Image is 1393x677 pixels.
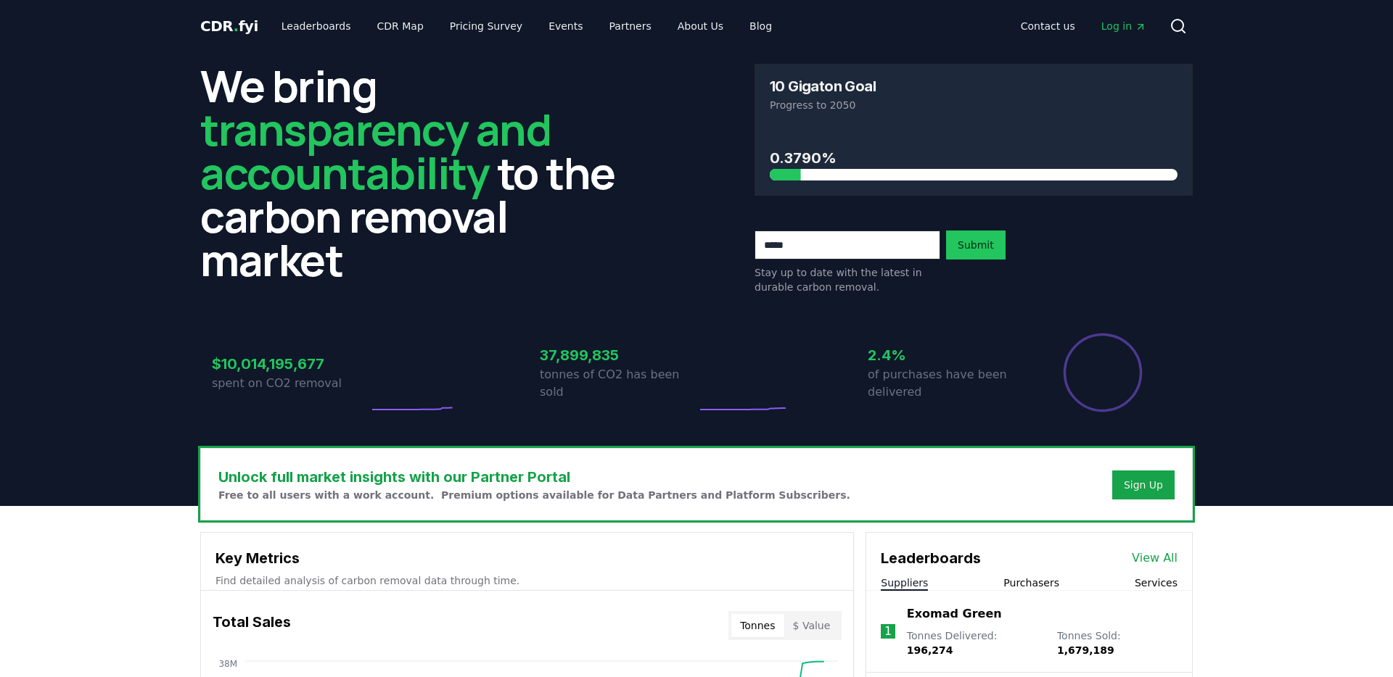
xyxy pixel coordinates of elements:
[218,488,850,502] p: Free to all users with a work account. Premium options available for Data Partners and Platform S...
[1057,644,1114,656] span: 1,679,189
[1135,576,1178,590] button: Services
[540,344,696,366] h3: 37,899,835
[907,605,1002,623] a: Exomad Green
[884,623,892,640] p: 1
[200,64,638,281] h2: We bring to the carbon removal market
[755,265,940,294] p: Stay up to date with the latest in durable carbon removal.
[770,79,876,94] h3: 10 Gigaton Goal
[366,13,435,39] a: CDR Map
[537,13,594,39] a: Events
[731,614,784,637] button: Tonnes
[1009,13,1158,39] nav: Main
[215,547,839,569] h3: Key Metrics
[666,13,735,39] a: About Us
[212,375,369,392] p: spent on CO2 removal
[1132,549,1178,567] a: View All
[770,147,1178,169] h3: 0.3790%
[1009,13,1087,39] a: Contact us
[1124,478,1163,492] a: Sign Up
[907,644,953,656] span: 196,274
[200,17,258,35] span: CDR fyi
[213,611,291,640] h3: Total Sales
[881,576,928,590] button: Suppliers
[881,547,981,569] h3: Leaderboards
[270,13,784,39] nav: Main
[1003,576,1059,590] button: Purchasers
[218,466,850,488] h3: Unlock full market insights with our Partner Portal
[1057,628,1178,657] p: Tonnes Sold :
[784,614,839,637] button: $ Value
[540,366,696,401] p: tonnes of CO2 has been sold
[1112,470,1175,499] button: Sign Up
[868,344,1024,366] h3: 2.4%
[200,99,551,202] span: transparency and accountability
[270,13,363,39] a: Leaderboards
[218,659,237,669] tspan: 38M
[200,16,258,36] a: CDR.fyi
[234,17,239,35] span: .
[1101,19,1146,33] span: Log in
[598,13,663,39] a: Partners
[770,98,1178,112] p: Progress to 2050
[438,13,534,39] a: Pricing Survey
[215,573,839,588] p: Find detailed analysis of carbon removal data through time.
[1090,13,1158,39] a: Log in
[868,366,1024,401] p: of purchases have been delivered
[738,13,784,39] a: Blog
[907,628,1043,657] p: Tonnes Delivered :
[212,353,369,375] h3: $10,014,195,677
[946,230,1006,259] button: Submit
[1062,332,1143,413] div: Percentage of sales delivered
